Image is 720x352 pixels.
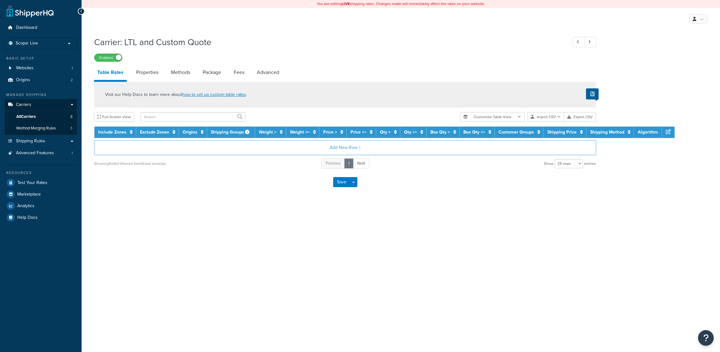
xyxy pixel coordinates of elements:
th: Algorithm [634,127,662,138]
a: Qty > [380,129,391,135]
p: Visit our Help Docs to learn more about . [105,91,247,98]
span: Scope: Live [16,41,38,46]
a: Exclude Zones [140,129,169,135]
a: Previous [322,158,345,169]
span: 2 [71,77,73,83]
span: 1 [72,66,73,71]
a: Shipping Price [547,129,577,135]
a: Shipping Method [590,129,624,135]
a: Origins [183,129,197,135]
th: Shipping Groups [207,127,255,138]
a: Test Your Rates [5,177,77,188]
button: Export CSV [564,112,596,122]
a: Websites1 [5,62,77,74]
div: Manage Shipping [5,92,77,97]
a: Method Merging Rules3 [5,123,77,134]
span: Websites [16,66,34,71]
button: Show Help Docs [586,88,599,99]
a: Package [200,65,224,80]
li: Method Merging Rules [5,123,77,134]
div: Resources [5,170,77,176]
a: Analytics [5,200,77,212]
button: Full Screen View [94,112,134,122]
button: Import CSV [527,112,564,122]
span: Analytics [17,203,35,209]
span: Show [544,159,553,168]
a: Price <= [350,129,366,135]
span: Previous [326,160,341,166]
a: Origins2 [5,74,77,86]
span: Advanced Features [16,150,54,156]
b: LIVE [342,1,350,7]
label: Enabled [94,54,122,61]
a: Fees [231,65,248,80]
span: Next [357,160,365,166]
a: Carriers [5,99,77,111]
span: Origins [16,77,30,83]
span: 3 [70,114,72,119]
button: Open Resource Center [698,330,714,346]
h1: Carrier: LTL and Custom Quote [94,36,561,48]
div: Showing 1 to 0 of (filtered from 0 total records) [94,159,166,168]
li: Advanced Features [5,147,77,159]
a: Price > [323,129,337,135]
li: Websites [5,62,77,74]
a: Previous Record [573,37,585,47]
a: Weight <= [290,129,310,135]
span: 3 [70,126,72,131]
a: Marketplace [5,189,77,200]
a: how to set up custom table rates [182,91,246,98]
a: Box Qty <= [463,129,485,135]
div: Basic Setup [5,56,77,61]
span: Test Your Rates [17,180,47,186]
a: Properties [133,65,162,80]
a: Shipping Rules [5,135,77,147]
a: Customer Groups [499,129,534,135]
a: Advanced Features1 [5,147,77,159]
a: Next [353,158,369,169]
span: Carriers [16,102,31,108]
span: 1 [72,150,73,156]
li: Origins [5,74,77,86]
span: Dashboard [16,25,37,30]
span: entries [584,159,596,168]
a: Dashboard [5,22,77,34]
a: Weight > [259,129,276,135]
a: Help Docs [5,212,77,223]
button: Add New Row + [94,140,596,155]
a: Methods [168,65,193,80]
li: Carriers [5,99,77,135]
a: Advanced [254,65,282,80]
a: 1 [344,158,354,169]
span: Marketplace [17,192,41,197]
a: Table Rates [94,65,127,82]
span: All Carriers [16,114,36,119]
a: Box Qty > [430,129,450,135]
span: Shipping Rules [16,139,45,144]
span: Method Merging Rules [16,126,56,131]
button: Customize Table View [460,112,525,122]
a: Next Record [584,37,596,47]
span: Help Docs [17,215,38,220]
input: Search [141,112,245,122]
a: AllCarriers3 [5,111,77,123]
a: Include Zones [98,129,126,135]
a: Qty <= [404,129,417,135]
button: Save [333,177,350,187]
